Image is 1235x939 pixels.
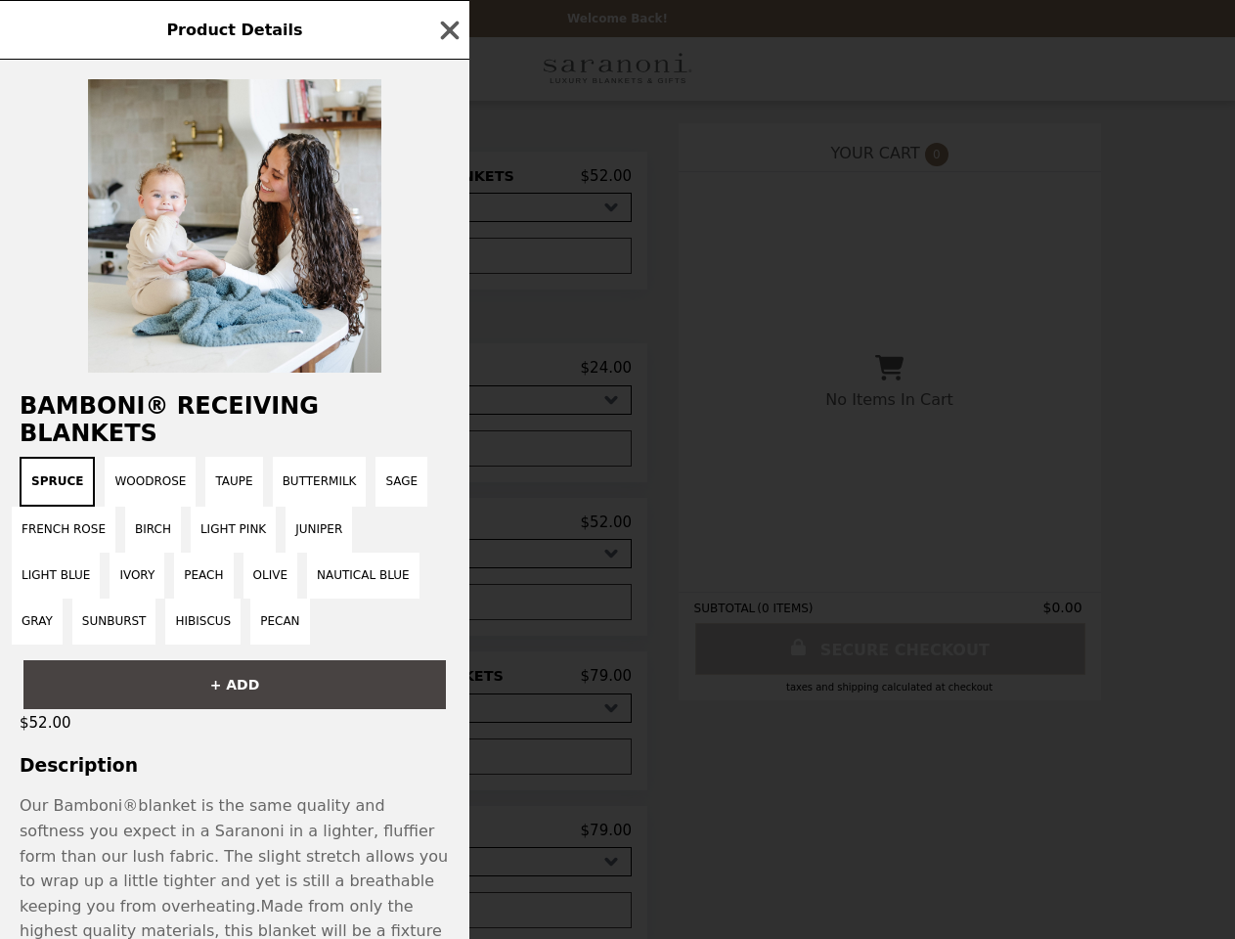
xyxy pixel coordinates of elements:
[88,79,381,373] img: Spruce
[273,457,367,507] button: Buttermilk
[243,553,297,599] button: Olive
[122,796,138,815] span: ®
[375,457,427,507] button: Sage
[307,553,419,599] button: Nautical Blue
[23,660,446,709] button: + ADD
[286,507,352,553] button: Juniper
[125,507,181,553] button: Birch
[20,796,448,915] span: Our Bamboni blanket is the same quality and softness you expect in a Saranoni in a lighter, fluff...
[165,599,241,645] button: Hibiscus
[174,553,233,599] button: Peach
[12,599,63,645] button: Gray
[12,507,115,553] button: French Rose
[205,457,262,507] button: Taupe
[250,599,309,645] button: Pecan
[166,21,302,39] span: Product Details
[72,599,156,645] button: Sunburst
[110,553,164,599] button: Ivory
[105,457,196,507] button: Woodrose
[191,507,276,553] button: Light Pink
[20,457,95,507] button: Spruce
[12,553,100,599] button: Light Blue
